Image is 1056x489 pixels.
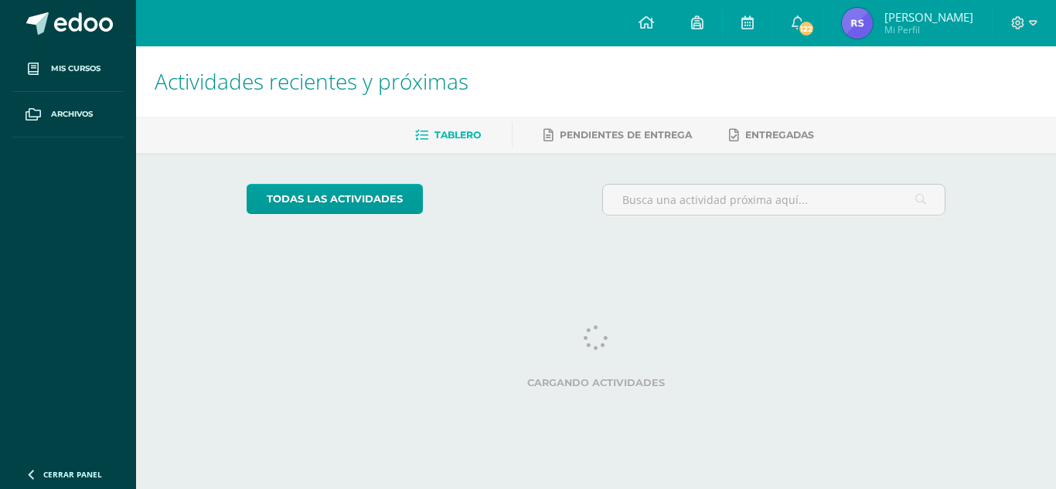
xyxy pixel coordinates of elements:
[603,185,945,215] input: Busca una actividad próxima aquí...
[560,129,692,141] span: Pendientes de entrega
[155,66,468,96] span: Actividades recientes y próximas
[51,63,100,75] span: Mis cursos
[884,9,973,25] span: [PERSON_NAME]
[12,46,124,92] a: Mis cursos
[415,123,481,148] a: Tablero
[798,20,815,37] span: 122
[842,8,873,39] img: 9448c7a8c01da4a872ad65b960f0bff5.png
[43,469,102,480] span: Cerrar panel
[729,123,814,148] a: Entregadas
[884,23,973,36] span: Mi Perfil
[745,129,814,141] span: Entregadas
[543,123,692,148] a: Pendientes de entrega
[247,184,423,214] a: todas las Actividades
[51,108,93,121] span: Archivos
[247,377,946,389] label: Cargando actividades
[12,92,124,138] a: Archivos
[434,129,481,141] span: Tablero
